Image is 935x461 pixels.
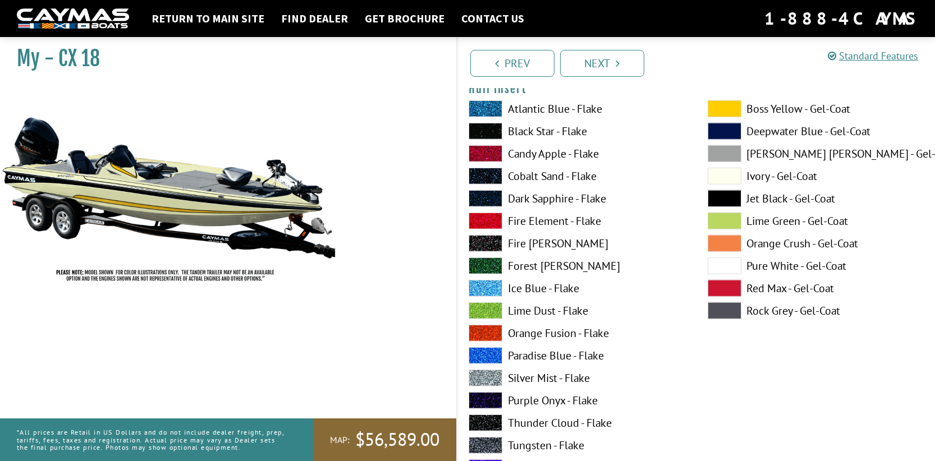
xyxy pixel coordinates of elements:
div: 1-888-4CAYMAS [764,6,918,31]
label: Lime Green - Gel-Coat [708,213,924,229]
label: Pure White - Gel-Coat [708,257,924,274]
label: Candy Apple - Flake [469,145,685,162]
span: $56,589.00 [355,428,439,451]
span: MAP: [330,434,350,446]
label: Lime Dust - Flake [469,302,685,319]
a: Return to main site [146,11,270,26]
a: MAP:$56,589.00 [313,418,456,461]
label: Forest [PERSON_NAME] [469,257,685,274]
label: Fire [PERSON_NAME] [469,235,685,252]
label: Boss Yellow - Gel-Coat [708,100,924,117]
label: Black Star - Flake [469,123,685,140]
label: Atlantic Blue - Flake [469,100,685,117]
a: Standard Features [828,49,918,62]
label: Rock Grey - Gel-Coat [708,302,924,319]
h4: Hull Insert [469,82,924,96]
label: Thunder Cloud - Flake [469,414,685,431]
label: Orange Crush - Gel-Coat [708,235,924,252]
a: Next [560,50,644,77]
label: Ice Blue - Flake [469,280,685,297]
a: Prev [470,50,554,77]
label: Purple Onyx - Flake [469,392,685,409]
label: Red Max - Gel-Coat [708,280,924,297]
label: Orange Fusion - Flake [469,325,685,342]
label: Cobalt Sand - Flake [469,168,685,185]
label: Jet Black - Gel-Coat [708,190,924,207]
label: [PERSON_NAME] [PERSON_NAME] - Gel-Coat [708,145,924,162]
a: Get Brochure [359,11,450,26]
a: Contact Us [456,11,530,26]
p: *All prices are Retail in US Dollars and do not include dealer freight, prep, tariffs, fees, taxe... [17,423,288,457]
label: Ivory - Gel-Coat [708,168,924,185]
label: Tungsten - Flake [469,437,685,454]
img: white-logo-c9c8dbefe5ff5ceceb0f0178aa75bf4bb51f6bca0971e226c86eb53dfe498488.png [17,8,129,29]
label: Dark Sapphire - Flake [469,190,685,207]
label: Paradise Blue - Flake [469,347,685,364]
ul: Pagination [467,48,935,77]
label: Silver Mist - Flake [469,370,685,386]
label: Deepwater Blue - Gel-Coat [708,123,924,140]
label: Fire Element - Flake [469,213,685,229]
a: Find Dealer [276,11,354,26]
h1: My - CX 18 [17,46,428,71]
